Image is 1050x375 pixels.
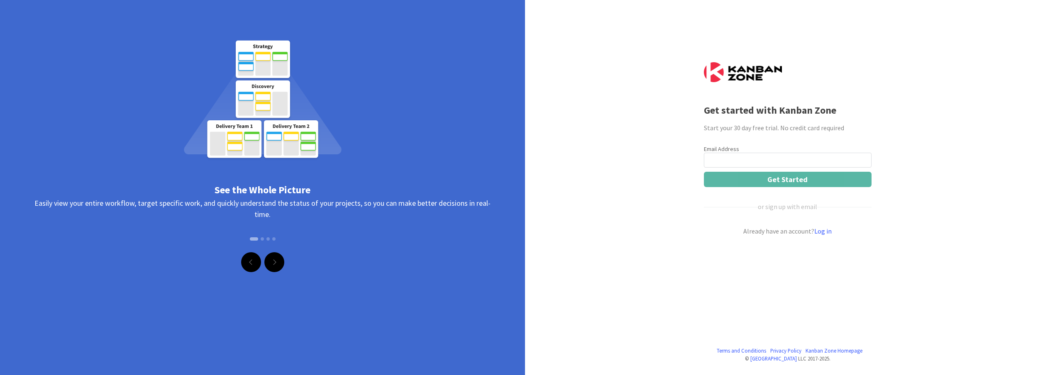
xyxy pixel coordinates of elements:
[704,172,872,187] button: Get Started
[704,62,782,82] img: Kanban Zone
[806,347,862,355] a: Kanban Zone Homepage
[261,233,264,245] button: Slide 2
[704,355,872,363] div: © LLC 2017- 2025 .
[717,347,766,355] a: Terms and Conditions
[704,226,872,236] div: Already have an account?
[266,233,270,245] button: Slide 3
[704,104,836,117] b: Get started with Kanban Zone
[704,123,872,133] div: Start your 30 day free trial. No credit card required
[272,233,276,245] button: Slide 4
[758,202,817,212] div: or sign up with email
[250,237,258,241] button: Slide 1
[814,227,832,235] a: Log in
[704,145,739,153] label: Email Address
[29,197,496,251] div: Easily view your entire workflow, target specific work, and quickly understand the status of your...
[770,347,801,355] a: Privacy Policy
[29,183,496,197] div: See the Whole Picture
[750,355,797,362] a: [GEOGRAPHIC_DATA]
